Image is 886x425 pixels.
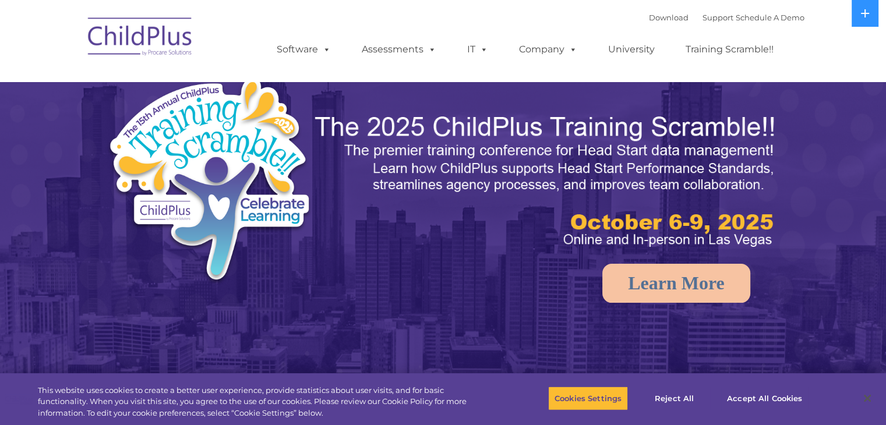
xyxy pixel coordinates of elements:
button: Close [855,385,880,411]
a: University [596,38,666,61]
a: Company [507,38,589,61]
button: Accept All Cookies [721,386,809,410]
span: Phone number [162,125,211,133]
span: Last name [162,77,197,86]
a: Software [265,38,343,61]
div: This website uses cookies to create a better user experience, provide statistics about user visit... [38,385,488,419]
a: Schedule A Demo [736,13,804,22]
a: Assessments [350,38,448,61]
font: | [649,13,804,22]
a: Learn More [602,264,750,303]
img: ChildPlus by Procare Solutions [82,9,199,68]
button: Reject All [638,386,711,410]
a: Support [703,13,733,22]
a: Training Scramble!! [674,38,785,61]
button: Cookies Settings [548,386,628,410]
a: IT [456,38,500,61]
a: Download [649,13,689,22]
